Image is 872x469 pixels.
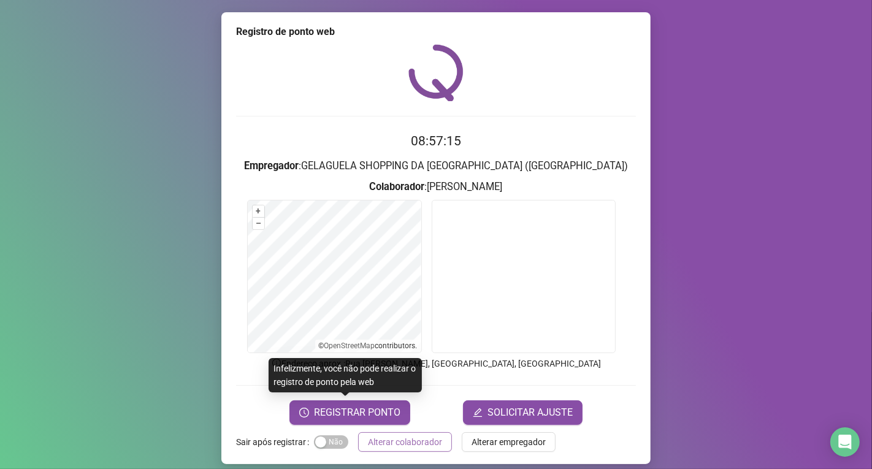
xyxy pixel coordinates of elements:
[314,405,400,420] span: REGISTRAR PONTO
[236,432,314,452] label: Sair após registrar
[269,358,422,392] div: Infelizmente, você não pode realizar o registro de ponto pela web
[236,357,636,370] p: Endereço aprox. : Rua [PERSON_NAME], [GEOGRAPHIC_DATA], [GEOGRAPHIC_DATA]
[289,400,410,425] button: REGISTRAR PONTO
[488,405,573,420] span: SOLICITAR AJUSTE
[253,218,264,229] button: –
[236,179,636,195] h3: : [PERSON_NAME]
[463,400,583,425] button: editSOLICITAR AJUSTE
[472,435,546,449] span: Alterar empregador
[236,25,636,39] div: Registro de ponto web
[830,427,860,457] div: Open Intercom Messenger
[319,341,418,350] li: © contributors.
[370,181,425,193] strong: Colaborador
[358,432,452,452] button: Alterar colaborador
[473,408,483,418] span: edit
[368,435,442,449] span: Alterar colaborador
[299,408,309,418] span: clock-circle
[253,205,264,217] button: +
[244,160,299,172] strong: Empregador
[236,158,636,174] h3: : GELAGUELA SHOPPING DA [GEOGRAPHIC_DATA] ([GEOGRAPHIC_DATA])
[411,134,461,148] time: 08:57:15
[408,44,464,101] img: QRPoint
[324,341,375,350] a: OpenStreetMap
[462,432,556,452] button: Alterar empregador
